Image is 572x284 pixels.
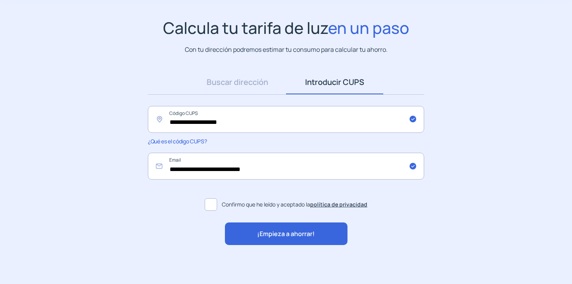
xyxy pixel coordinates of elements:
[163,18,409,37] h1: Calcula tu tarifa de luz
[185,45,388,55] p: Con tu dirección podremos estimar tu consumo para calcular tu ahorro.
[328,17,409,39] span: en un paso
[189,70,286,94] a: Buscar dirección
[148,138,207,145] span: ¿Qué es el código CUPS?
[257,229,315,239] span: ¡Empieza a ahorrar!
[286,70,383,94] a: Introducir CUPS
[310,201,367,208] a: política de privacidad
[222,200,367,209] span: Confirmo que he leído y aceptado la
